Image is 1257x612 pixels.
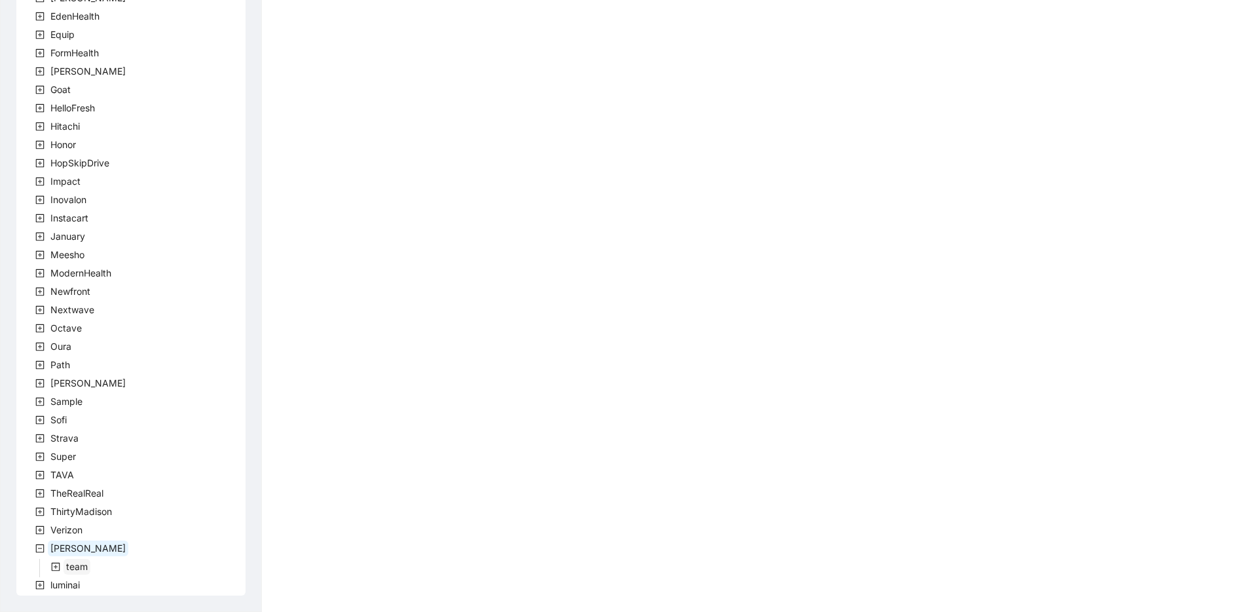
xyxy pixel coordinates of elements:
[35,140,45,149] span: plus-square
[35,287,45,296] span: plus-square
[48,64,128,79] span: Garner
[50,396,82,407] span: Sample
[48,119,82,134] span: Hitachi
[35,489,45,498] span: plus-square
[35,379,45,388] span: plus-square
[35,470,45,480] span: plus-square
[50,506,112,517] span: ThirtyMadison
[35,452,45,461] span: plus-square
[48,522,85,538] span: Verizon
[35,581,45,590] span: plus-square
[48,320,84,336] span: Octave
[35,159,45,168] span: plus-square
[48,155,112,171] span: HopSkipDrive
[50,212,88,223] span: Instacart
[50,29,75,40] span: Equip
[50,102,95,113] span: HelloFresh
[50,377,126,389] span: [PERSON_NAME]
[48,339,74,354] span: Oura
[50,194,86,205] span: Inovalon
[35,12,45,21] span: plus-square
[50,121,80,132] span: Hitachi
[50,488,103,499] span: TheRealReal
[35,434,45,443] span: plus-square
[48,412,69,428] span: Sofi
[48,137,79,153] span: Honor
[35,122,45,131] span: plus-square
[48,265,114,281] span: ModernHealth
[48,9,102,24] span: EdenHealth
[48,82,73,98] span: Goat
[35,104,45,113] span: plus-square
[48,192,89,208] span: Inovalon
[50,249,84,260] span: Meesho
[50,231,85,242] span: January
[51,562,60,571] span: plus-square
[35,250,45,259] span: plus-square
[35,214,45,223] span: plus-square
[50,414,67,425] span: Sofi
[50,66,126,77] span: [PERSON_NAME]
[64,559,90,575] span: team
[50,322,82,334] span: Octave
[48,430,81,446] span: Strava
[50,84,71,95] span: Goat
[48,100,98,116] span: HelloFresh
[48,541,128,556] span: Virta
[50,451,76,462] span: Super
[50,47,99,58] span: FormHealth
[35,177,45,186] span: plus-square
[50,267,111,278] span: ModernHealth
[35,526,45,535] span: plus-square
[50,579,80,590] span: luminai
[50,543,126,554] span: [PERSON_NAME]
[50,157,109,168] span: HopSkipDrive
[50,139,76,150] span: Honor
[50,341,71,352] span: Oura
[35,305,45,315] span: plus-square
[48,449,79,465] span: Super
[48,504,115,520] span: ThirtyMadison
[48,247,87,263] span: Meesho
[50,304,94,315] span: Nextwave
[50,524,82,535] span: Verizon
[48,486,106,501] span: TheRealReal
[48,357,73,373] span: Path
[35,195,45,204] span: plus-square
[35,397,45,406] span: plus-square
[48,174,83,189] span: Impact
[35,30,45,39] span: plus-square
[50,286,90,297] span: Newfront
[50,176,81,187] span: Impact
[35,544,45,553] span: minus-square
[35,324,45,333] span: plus-square
[35,342,45,351] span: plus-square
[50,359,70,370] span: Path
[35,269,45,278] span: plus-square
[48,27,77,43] span: Equip
[35,85,45,94] span: plus-square
[35,507,45,516] span: plus-square
[48,45,101,61] span: FormHealth
[48,302,97,318] span: Nextwave
[35,67,45,76] span: plus-square
[48,394,85,410] span: Sample
[35,232,45,241] span: plus-square
[48,229,88,244] span: January
[48,210,91,226] span: Instacart
[50,469,74,480] span: TAVA
[48,375,128,391] span: Rothman
[35,48,45,58] span: plus-square
[66,561,88,572] span: team
[48,284,93,299] span: Newfront
[48,467,77,483] span: TAVA
[50,10,100,22] span: EdenHealth
[50,432,79,444] span: Strava
[35,415,45,425] span: plus-square
[48,577,82,593] span: luminai
[35,360,45,370] span: plus-square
